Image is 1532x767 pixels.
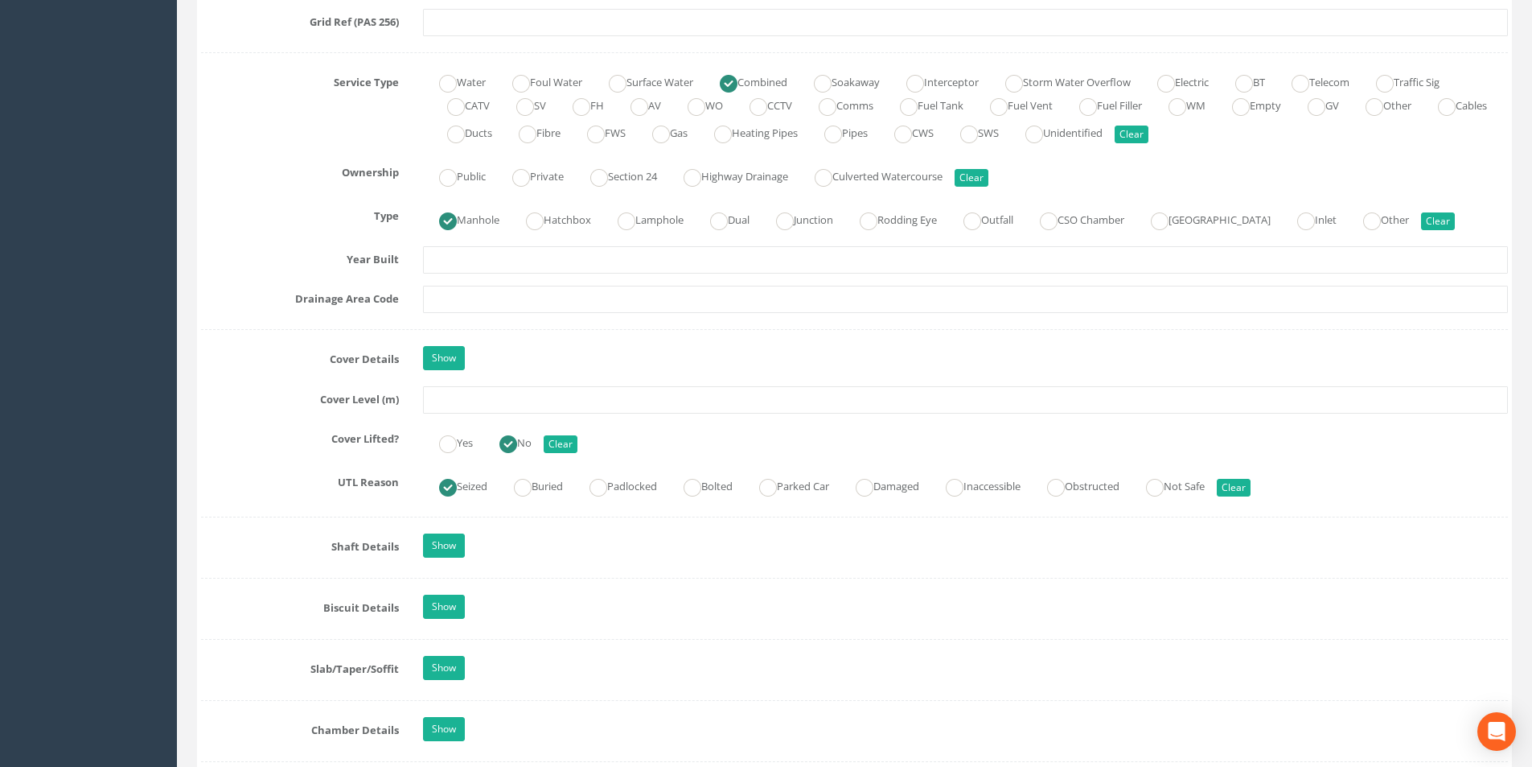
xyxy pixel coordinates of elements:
[704,69,787,93] label: Combined
[593,69,693,93] label: Surface Water
[1024,207,1124,230] label: CSO Chamber
[743,473,829,497] label: Parked Car
[799,163,943,187] label: Culverted Watercourse
[694,207,750,230] label: Dual
[944,120,999,143] label: SWS
[1141,69,1209,93] label: Electric
[431,120,492,143] label: Ducts
[1347,207,1409,230] label: Other
[1292,93,1339,116] label: GV
[733,93,792,116] label: CCTV
[189,426,411,447] label: Cover Lifted?
[557,93,604,116] label: FH
[1152,93,1205,116] label: WM
[1063,93,1142,116] label: Fuel Filler
[1219,69,1265,93] label: BT
[423,656,465,680] a: Show
[189,9,411,30] label: Grid Ref (PAS 256)
[636,120,688,143] label: Gas
[878,120,934,143] label: CWS
[955,169,988,187] button: Clear
[431,93,490,116] label: CATV
[189,469,411,490] label: UTL Reason
[423,207,499,230] label: Manhole
[496,163,564,187] label: Private
[189,534,411,555] label: Shaft Details
[890,69,979,93] label: Interceptor
[667,473,733,497] label: Bolted
[1009,120,1103,143] label: Unidentified
[1130,473,1205,497] label: Not Safe
[1477,712,1516,751] div: Open Intercom Messenger
[1349,93,1411,116] label: Other
[423,163,486,187] label: Public
[947,207,1013,230] label: Outfall
[189,203,411,224] label: Type
[930,473,1021,497] label: Inaccessible
[189,246,411,267] label: Year Built
[423,595,465,619] a: Show
[189,286,411,307] label: Drainage Area Code
[503,120,561,143] label: Fibre
[798,69,880,93] label: Soakaway
[667,163,788,187] label: Highway Drainage
[989,69,1131,93] label: Storm Water Overflow
[189,656,411,677] label: Slab/Taper/Soffit
[1115,126,1148,143] button: Clear
[614,93,661,116] label: AV
[189,386,411,407] label: Cover Level (m)
[1281,207,1337,230] label: Inlet
[840,473,919,497] label: Damaged
[498,473,563,497] label: Buried
[1360,69,1440,93] label: Traffic Sig
[574,163,657,187] label: Section 24
[423,69,486,93] label: Water
[423,473,487,497] label: Seized
[974,93,1053,116] label: Fuel Vent
[544,435,577,453] button: Clear
[1217,479,1251,497] button: Clear
[483,430,532,453] label: No
[672,93,723,116] label: WO
[573,473,657,497] label: Padlocked
[1135,207,1271,230] label: [GEOGRAPHIC_DATA]
[884,93,963,116] label: Fuel Tank
[844,207,937,230] label: Rodding Eye
[698,120,798,143] label: Heating Pipes
[1275,69,1349,93] label: Telecom
[423,534,465,558] a: Show
[571,120,626,143] label: FWS
[189,159,411,180] label: Ownership
[423,430,473,453] label: Yes
[423,717,465,741] a: Show
[189,346,411,367] label: Cover Details
[496,69,582,93] label: Foul Water
[803,93,873,116] label: Comms
[500,93,546,116] label: SV
[1216,93,1281,116] label: Empty
[189,69,411,90] label: Service Type
[1421,212,1455,230] button: Clear
[760,207,833,230] label: Junction
[423,346,465,370] a: Show
[808,120,868,143] label: Pipes
[189,595,411,616] label: Biscuit Details
[602,207,684,230] label: Lamphole
[510,207,591,230] label: Hatchbox
[1422,93,1487,116] label: Cables
[189,717,411,738] label: Chamber Details
[1031,473,1119,497] label: Obstructed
